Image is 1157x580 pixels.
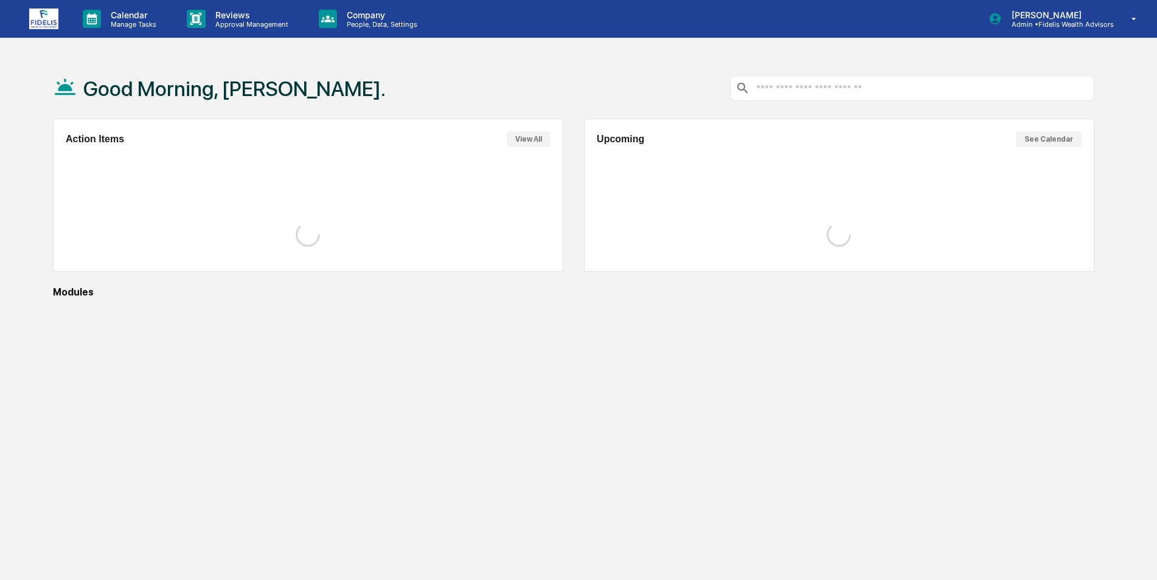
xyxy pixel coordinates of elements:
p: Admin • Fidelis Wealth Advisors [1002,20,1114,29]
p: Company [337,10,423,20]
button: See Calendar [1016,131,1082,147]
h1: Good Morning, [PERSON_NAME]. [83,77,386,101]
p: Reviews [206,10,294,20]
h2: Upcoming [597,134,644,145]
h2: Action Items [66,134,124,145]
p: Manage Tasks [101,20,162,29]
button: View All [507,131,551,147]
p: [PERSON_NAME] [1002,10,1114,20]
p: Calendar [101,10,162,20]
p: People, Data, Settings [337,20,423,29]
div: Modules [53,286,1094,298]
img: logo [29,9,58,29]
p: Approval Management [206,20,294,29]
